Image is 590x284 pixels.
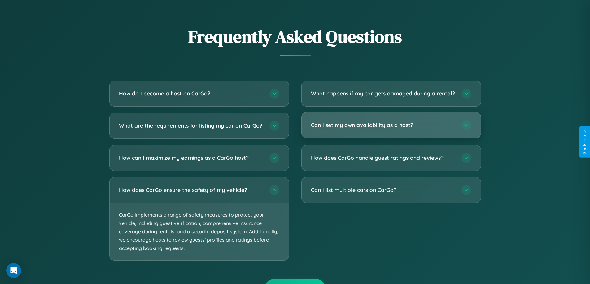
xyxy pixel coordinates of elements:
div: Give Feedback [583,129,587,155]
div: Open Intercom Messenger [6,263,21,278]
p: CarGo implements a range of safety measures to protect your vehicle, including guest verification... [110,203,289,261]
h3: How can I maximize my earnings as a CarGo host? [119,154,263,162]
h2: Frequently Asked Questions [109,25,481,49]
h3: What are the requirements for listing my car on CarGo? [119,122,263,129]
h3: Can I list multiple cars on CarGo? [311,186,455,194]
h3: What happens if my car gets damaged during a rental? [311,90,455,97]
h3: How do I become a host on CarGo? [119,90,263,97]
h3: How does CarGo handle guest ratings and reviews? [311,154,455,162]
h3: Can I set my own availability as a host? [311,121,455,129]
h3: How does CarGo ensure the safety of my vehicle? [119,186,263,194]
